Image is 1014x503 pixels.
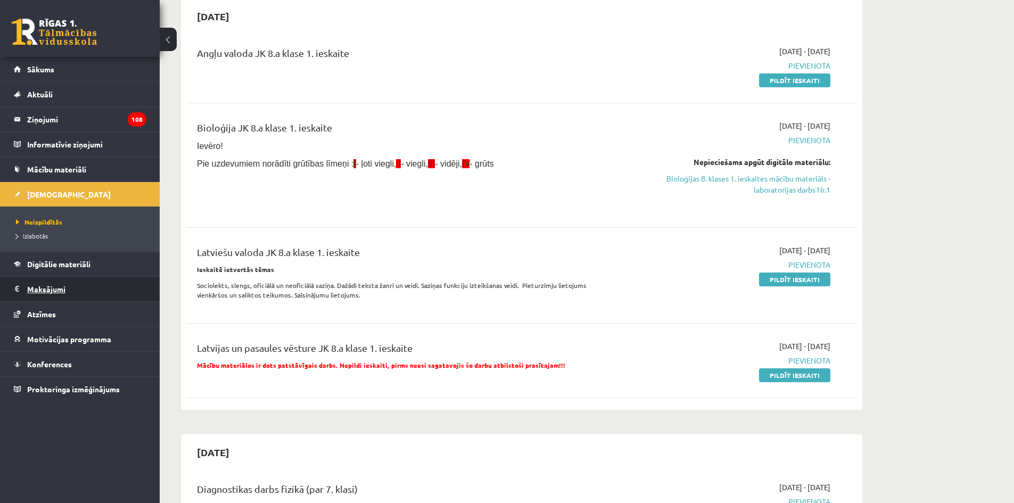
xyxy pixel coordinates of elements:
[14,107,146,131] a: Ziņojumi108
[779,245,830,256] span: [DATE] - [DATE]
[16,232,48,240] span: Izlabotās
[197,341,614,360] div: Latvijas un pasaules vēsture JK 8.a klase 1. ieskaite
[197,46,614,65] div: Angļu valoda JK 8.a klase 1. ieskaite
[14,327,146,351] a: Motivācijas programma
[197,245,614,265] div: Latviešu valoda JK 8.a klase 1. ieskaite
[428,159,435,168] span: III
[630,156,830,168] div: Nepieciešams apgūt digitālo materiālu:
[779,120,830,131] span: [DATE] - [DATE]
[27,132,146,156] legend: Informatīvie ziņojumi
[27,334,111,344] span: Motivācijas programma
[630,173,830,195] a: Bioloģijas 8. klases 1. ieskaites mācību materiāls - laboratorijas darbs Nr.1
[16,217,149,227] a: Neizpildītās
[779,341,830,352] span: [DATE] - [DATE]
[186,4,240,29] h2: [DATE]
[396,159,401,168] span: II
[14,352,146,376] a: Konferences
[462,159,469,168] span: IV
[197,265,274,274] strong: Ieskaitē ietvertās tēmas
[14,377,146,401] a: Proktoringa izmēģinājums
[779,46,830,57] span: [DATE] - [DATE]
[14,277,146,301] a: Maksājumi
[14,302,146,326] a: Atzīmes
[12,19,97,45] a: Rīgas 1. Tālmācības vidusskola
[630,135,830,146] span: Pievienota
[14,157,146,182] a: Mācību materiāli
[14,182,146,207] a: [DEMOGRAPHIC_DATA]
[186,440,240,465] h2: [DATE]
[27,259,90,269] span: Digitālie materiāli
[353,159,356,168] span: I
[759,368,830,382] a: Pildīt ieskaiti
[14,57,146,81] a: Sākums
[197,281,614,300] p: Sociolekts, slengs, oficiālā un neoficiālā saziņa. Dažādi teksta žanri un veidi. Saziņas funkciju...
[27,164,86,174] span: Mācību materiāli
[27,89,53,99] span: Aktuāli
[27,189,111,199] span: [DEMOGRAPHIC_DATA]
[197,120,614,140] div: Bioloģija JK 8.a klase 1. ieskaite
[128,112,146,127] i: 108
[630,259,830,270] span: Pievienota
[759,73,830,87] a: Pildīt ieskaiti
[27,277,146,301] legend: Maksājumi
[14,132,146,156] a: Informatīvie ziņojumi
[197,142,223,151] span: Ievēro!
[16,231,149,241] a: Izlabotās
[16,218,62,226] span: Neizpildītās
[27,309,56,319] span: Atzīmes
[27,64,54,74] span: Sākums
[27,359,72,369] span: Konferences
[14,82,146,106] a: Aktuāli
[197,361,565,369] span: Mācību materiālos ir dots patstāvīgais darbs. Nepildi ieskaiti, pirms neesi sagatavojis šo darbu ...
[197,159,494,168] span: Pie uzdevumiem norādīti grūtības līmeņi : - ļoti viegli, - viegli, - vidēji, - grūts
[779,482,830,493] span: [DATE] - [DATE]
[197,482,614,501] div: Diagnostikas darbs fizikā (par 7. klasi)
[14,252,146,276] a: Digitālie materiāli
[27,384,120,394] span: Proktoringa izmēģinājums
[630,60,830,71] span: Pievienota
[27,107,146,131] legend: Ziņojumi
[630,355,830,366] span: Pievienota
[759,273,830,286] a: Pildīt ieskaiti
